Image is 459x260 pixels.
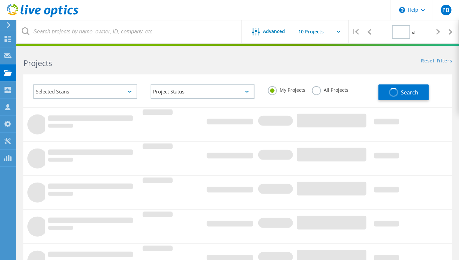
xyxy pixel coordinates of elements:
div: | [349,20,362,44]
label: My Projects [268,86,305,92]
label: All Projects [312,86,348,92]
a: Live Optics Dashboard [7,14,79,19]
span: Search [401,89,418,96]
input: Search projects by name, owner, ID, company, etc [17,20,242,43]
span: of [412,29,416,35]
b: Projects [23,58,52,68]
a: Reset Filters [421,58,452,64]
span: Advanced [263,29,285,34]
svg: \n [399,7,405,13]
div: | [445,20,459,44]
button: Search [378,84,429,100]
div: Project Status [151,84,255,99]
span: PB [443,7,450,13]
div: Selected Scans [33,84,137,99]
